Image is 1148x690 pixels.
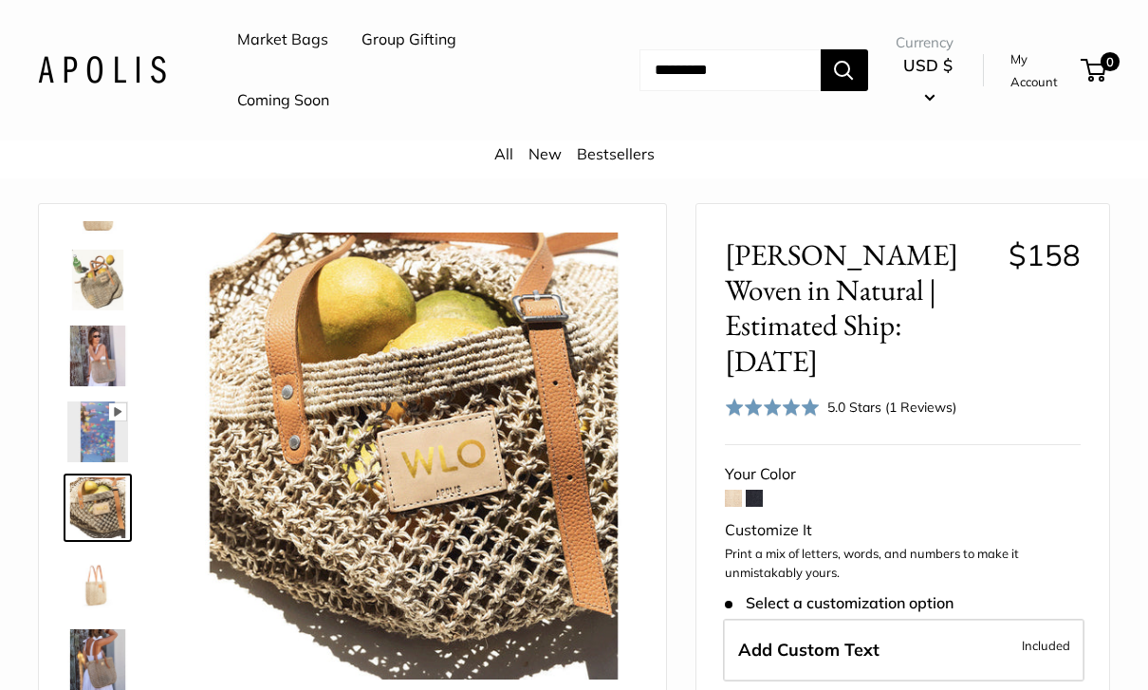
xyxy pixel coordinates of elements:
[64,550,132,618] a: Mercado Woven in Natural | Estimated Ship: Oct. 19th
[827,397,956,418] div: 5.0 Stars (1 Reviews)
[725,594,954,612] span: Select a customization option
[577,144,655,163] a: Bestsellers
[67,401,128,462] img: Mercado Woven in Natural | Estimated Ship: Oct. 19th
[67,477,128,538] img: Mercado Woven in Natural | Estimated Ship: Oct. 19th
[237,26,328,54] a: Market Bags
[821,49,868,91] button: Search
[361,26,456,54] a: Group Gifting
[1009,236,1081,273] span: $158
[1022,634,1070,657] span: Included
[494,144,513,163] a: All
[64,474,132,542] a: Mercado Woven in Natural | Estimated Ship: Oct. 19th
[1101,52,1120,71] span: 0
[723,619,1084,681] label: Add Custom Text
[903,55,953,75] span: USD $
[639,49,821,91] input: Search...
[237,86,329,115] a: Coming Soon
[528,144,562,163] a: New
[191,233,638,680] img: Mercado Woven in Natural | Estimated Ship: Oct. 19th
[67,629,128,690] img: Mercado Woven in Natural | Estimated Ship: Oct. 19th
[725,460,1081,489] div: Your Color
[67,250,128,310] img: Mercado Woven in Natural | Estimated Ship: Oct. 19th
[725,237,994,379] span: [PERSON_NAME] Woven in Natural | Estimated Ship: [DATE]
[1010,47,1074,94] a: My Account
[67,326,128,386] img: Mercado Woven in Natural | Estimated Ship: Oct. 19th
[725,545,1081,582] p: Print a mix of letters, words, and numbers to make it unmistakably yours.
[1083,59,1106,82] a: 0
[725,393,956,420] div: 5.0 Stars (1 Reviews)
[67,553,128,614] img: Mercado Woven in Natural | Estimated Ship: Oct. 19th
[896,29,961,56] span: Currency
[896,50,961,111] button: USD $
[64,322,132,390] a: Mercado Woven in Natural | Estimated Ship: Oct. 19th
[64,246,132,314] a: Mercado Woven in Natural | Estimated Ship: Oct. 19th
[725,516,1081,545] div: Customize It
[738,639,880,661] span: Add Custom Text
[38,56,166,84] img: Apolis
[64,398,132,466] a: Mercado Woven in Natural | Estimated Ship: Oct. 19th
